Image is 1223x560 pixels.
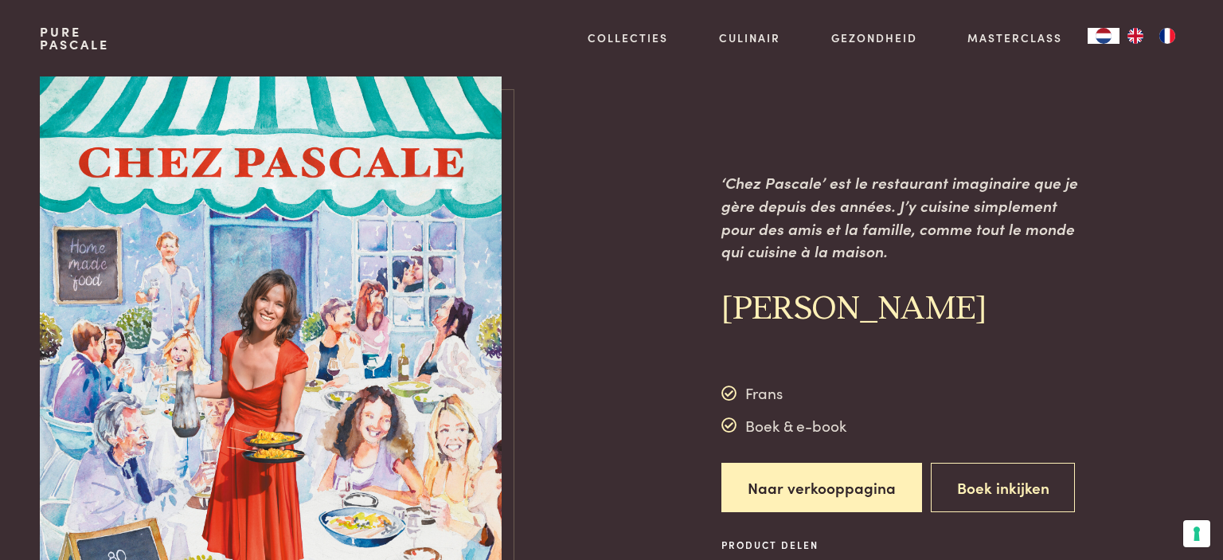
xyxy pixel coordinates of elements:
a: Gezondheid [831,29,917,46]
a: NL [1088,28,1119,44]
button: Boek inkijken [931,463,1076,513]
span: Product delen [721,538,836,552]
button: Uw voorkeuren voor toestemming voor trackingtechnologieën [1183,520,1210,547]
div: Frans [721,382,846,405]
a: Culinair [719,29,780,46]
a: EN [1119,28,1151,44]
h2: [PERSON_NAME] [721,288,1086,331]
a: Masterclass [967,29,1062,46]
aside: Language selected: Nederlands [1088,28,1183,44]
div: Boek & e-book [721,413,846,437]
ul: Language list [1119,28,1183,44]
a: PurePascale [40,25,109,51]
a: Collecties [588,29,668,46]
p: ‘Chez Pascale’ est le restaurant imaginaire que je gère depuis des années. J’y cuisine simplement... [721,171,1086,263]
div: Language [1088,28,1119,44]
a: FR [1151,28,1183,44]
a: Naar verkooppagina [721,463,922,513]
